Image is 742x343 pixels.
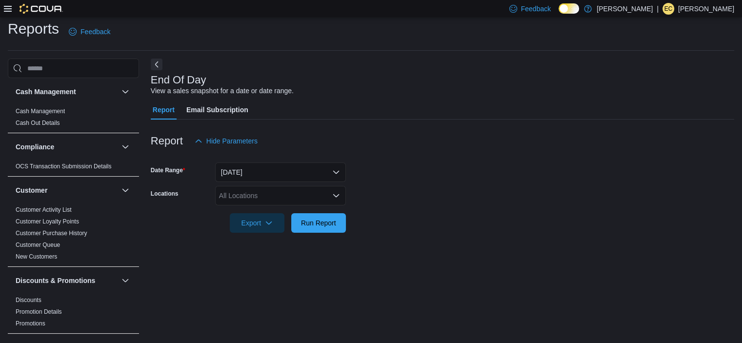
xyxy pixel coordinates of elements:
h3: Compliance [16,142,54,152]
span: Discounts [16,296,41,304]
label: Locations [151,190,179,198]
span: Promotion Details [16,308,62,316]
span: Feedback [80,27,110,37]
a: Promotion Details [16,308,62,315]
button: Hide Parameters [191,131,261,151]
span: Email Subscription [186,100,248,120]
label: Date Range [151,166,185,174]
div: View a sales snapshot for a date or date range. [151,86,294,96]
span: Customer Queue [16,241,60,249]
span: Promotions [16,320,45,327]
p: | [657,3,659,15]
p: [PERSON_NAME] [597,3,653,15]
h3: Report [151,135,183,147]
div: Cash Management [8,105,139,133]
div: Compliance [8,161,139,176]
span: Cash Out Details [16,119,60,127]
button: Cash Management [120,86,131,98]
span: OCS Transaction Submission Details [16,162,112,170]
h3: Cash Management [16,87,76,97]
a: New Customers [16,253,57,260]
h3: End Of Day [151,74,206,86]
button: Open list of options [332,192,340,200]
a: Promotions [16,320,45,327]
span: Hide Parameters [206,136,258,146]
button: Discounts & Promotions [120,275,131,286]
a: Customer Loyalty Points [16,218,79,225]
a: Feedback [65,22,114,41]
span: Run Report [301,218,336,228]
p: [PERSON_NAME] [678,3,734,15]
button: Cash Management [16,87,118,97]
a: Customer Purchase History [16,230,87,237]
span: Report [153,100,175,120]
div: Elisabeth Chang [662,3,674,15]
button: Compliance [16,142,118,152]
a: Discounts [16,297,41,303]
h3: Customer [16,185,47,195]
a: Cash Management [16,108,65,115]
button: Run Report [291,213,346,233]
a: Customer Queue [16,242,60,248]
a: OCS Transaction Submission Details [16,163,112,170]
button: Compliance [120,141,131,153]
span: Export [236,213,279,233]
h1: Reports [8,19,59,39]
button: Export [230,213,284,233]
button: Next [151,59,162,70]
span: Customer Activity List [16,206,72,214]
span: Feedback [521,4,551,14]
button: Customer [16,185,118,195]
button: Discounts & Promotions [16,276,118,285]
span: EC [664,3,673,15]
img: Cova [20,4,63,14]
div: Discounts & Promotions [8,294,139,333]
div: Customer [8,204,139,266]
button: [DATE] [215,162,346,182]
button: Customer [120,184,131,196]
span: Customer Purchase History [16,229,87,237]
span: Cash Management [16,107,65,115]
input: Dark Mode [559,3,579,14]
h3: Discounts & Promotions [16,276,95,285]
a: Cash Out Details [16,120,60,126]
a: Customer Activity List [16,206,72,213]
